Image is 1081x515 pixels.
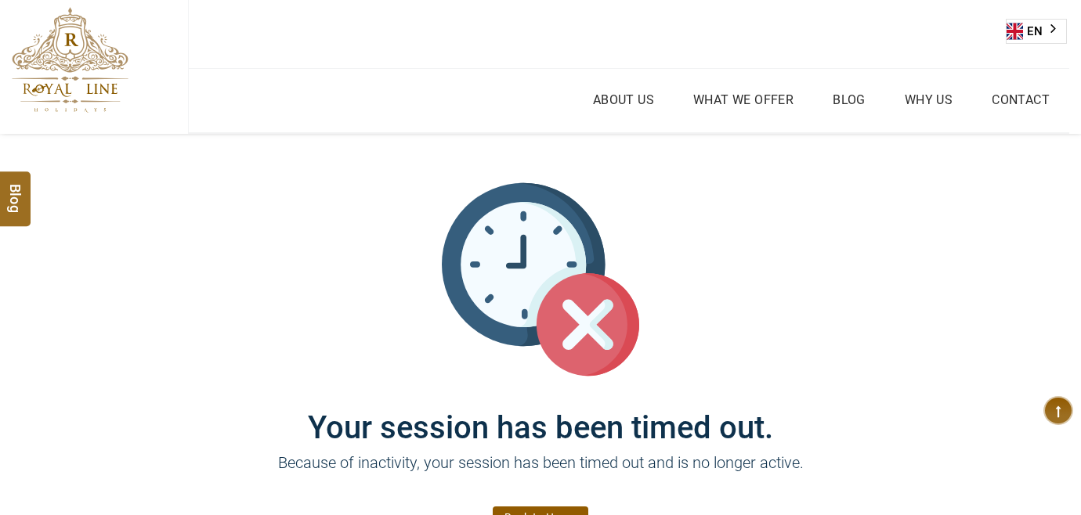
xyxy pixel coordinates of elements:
[12,7,128,113] img: The Royal Line Holidays
[1006,19,1067,44] div: Language
[589,88,658,111] a: About Us
[1015,452,1065,499] iframe: chat widget
[5,183,26,196] span: Blog
[70,451,1010,498] p: Because of inactivity, your session has been timed out and is no longer active.
[442,181,639,378] img: session_time_out.svg
[1006,19,1067,44] aside: Language selected: English
[689,88,797,111] a: What we Offer
[70,378,1010,446] h1: Your session has been timed out.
